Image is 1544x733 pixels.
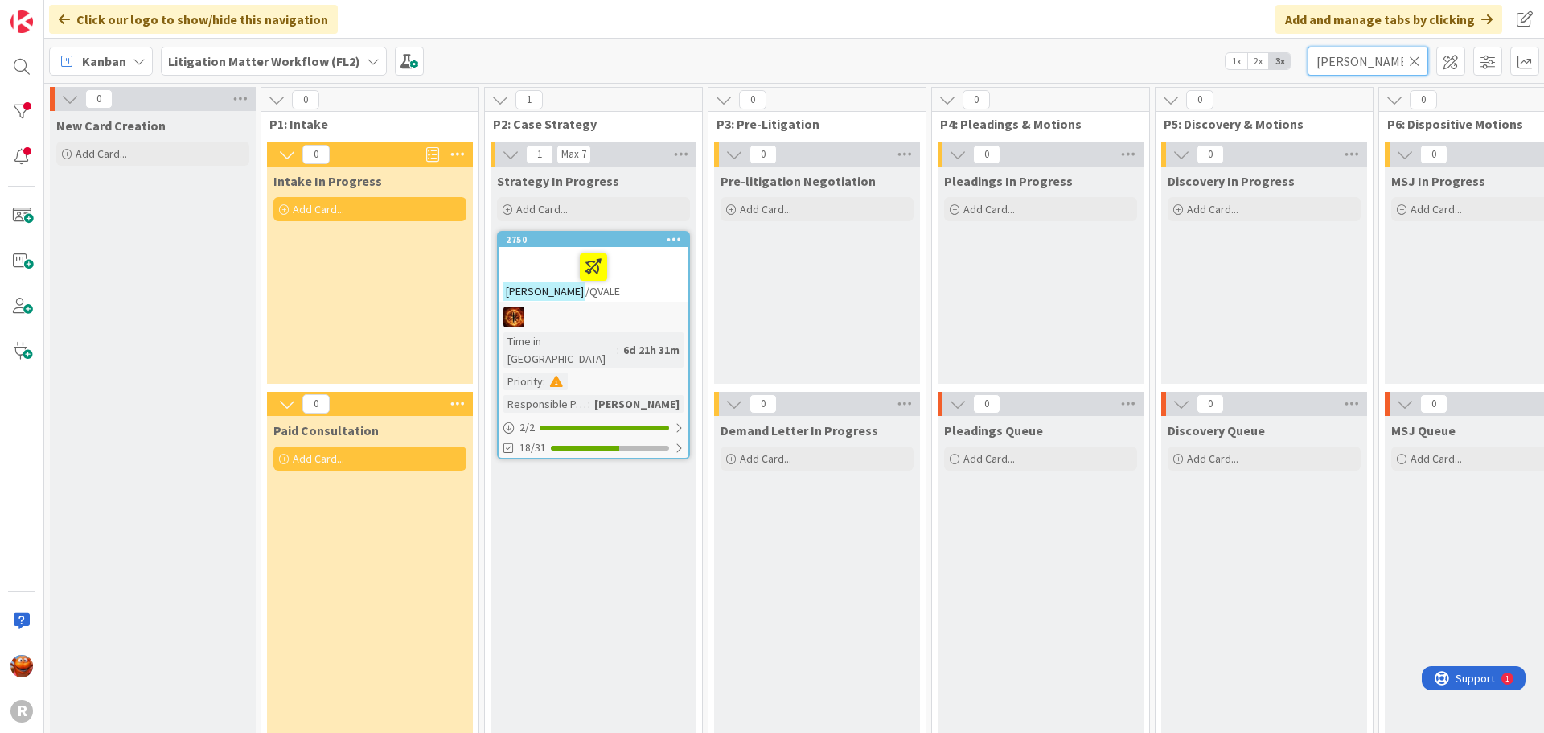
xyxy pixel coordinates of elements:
[963,90,990,109] span: 0
[1391,173,1485,189] span: MSJ In Progress
[944,173,1073,189] span: Pleadings In Progress
[717,116,905,132] span: P3: Pre-Litigation
[1226,53,1247,69] span: 1x
[519,439,546,456] span: 18/31
[503,282,585,300] mark: [PERSON_NAME]
[497,173,619,189] span: Strategy In Progress
[588,395,590,413] span: :
[1411,451,1462,466] span: Add Card...
[168,53,360,69] b: Litigation Matter Workflow (FL2)
[499,233,688,302] div: 2750[PERSON_NAME]/QVALE
[963,451,1015,466] span: Add Card...
[973,394,1000,414] span: 0
[82,51,126,71] span: Kanban
[1187,202,1238,216] span: Add Card...
[543,373,545,390] span: :
[499,307,688,327] div: TR
[1168,173,1295,189] span: Discovery In Progress
[1197,394,1224,414] span: 0
[269,116,458,132] span: P1: Intake
[1308,47,1428,76] input: Quick Filter...
[1391,422,1456,439] span: MSJ Queue
[1197,145,1224,164] span: 0
[1420,145,1447,164] span: 0
[1187,451,1238,466] span: Add Card...
[944,422,1043,439] span: Pleadings Queue
[493,116,682,132] span: P2: Case Strategy
[49,5,338,34] div: Click our logo to show/hide this navigation
[34,2,73,22] span: Support
[503,373,543,390] div: Priority
[302,394,330,414] span: 0
[56,117,166,134] span: New Card Creation
[497,231,690,459] a: 2750[PERSON_NAME]/QVALETRTime in [GEOGRAPHIC_DATA]:6d 21h 31mPriority:Responsible Paralegal:[PERS...
[1411,202,1462,216] span: Add Card...
[740,451,791,466] span: Add Card...
[590,395,684,413] div: [PERSON_NAME]
[1420,394,1447,414] span: 0
[963,202,1015,216] span: Add Card...
[292,90,319,109] span: 0
[499,418,688,438] div: 2/2
[519,419,535,436] span: 2 / 2
[617,341,619,359] span: :
[506,234,688,245] div: 2750
[739,90,766,109] span: 0
[503,395,588,413] div: Responsible Paralegal
[1186,90,1213,109] span: 0
[10,655,33,677] img: KA
[721,422,878,439] span: Demand Letter In Progress
[1164,116,1353,132] span: P5: Discovery & Motions
[499,233,688,247] div: 2750
[721,173,876,189] span: Pre-litigation Negotiation
[293,202,344,216] span: Add Card...
[1168,422,1265,439] span: Discovery Queue
[273,173,382,189] span: Intake In Progress
[10,700,33,723] div: R
[84,6,88,19] div: 1
[749,145,777,164] span: 0
[10,10,33,33] img: Visit kanbanzone.com
[973,145,1000,164] span: 0
[585,284,620,299] span: /QVALE
[503,332,617,368] div: Time in [GEOGRAPHIC_DATA]
[516,202,568,216] span: Add Card...
[526,145,553,164] span: 1
[503,307,524,327] img: TR
[515,90,543,109] span: 1
[1410,90,1437,109] span: 0
[273,422,379,439] span: Paid Consultation
[1247,53,1269,69] span: 2x
[940,116,1129,132] span: P4: Pleadings & Motions
[1269,53,1291,69] span: 3x
[85,89,113,109] span: 0
[619,341,684,359] div: 6d 21h 31m
[302,145,330,164] span: 0
[561,150,586,159] div: Max 7
[740,202,791,216] span: Add Card...
[293,451,344,466] span: Add Card...
[1275,5,1502,34] div: Add and manage tabs by clicking
[76,146,127,161] span: Add Card...
[749,394,777,414] span: 0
